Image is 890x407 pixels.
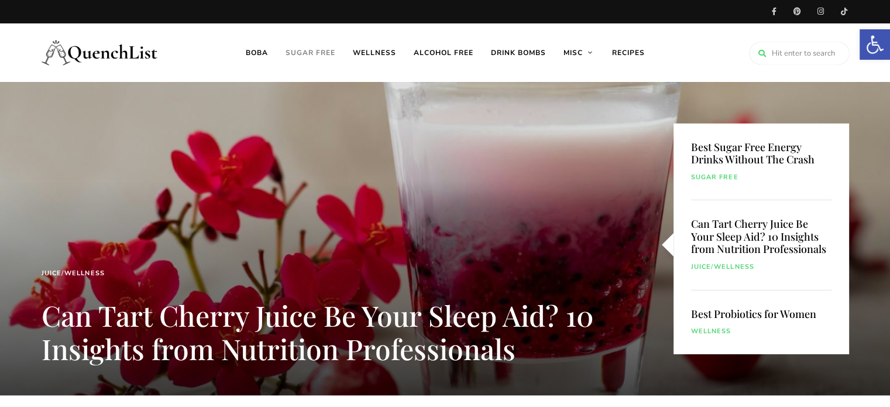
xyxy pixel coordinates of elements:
[603,23,654,82] a: Recipes
[42,268,638,279] div: /
[555,23,603,82] a: Misc
[482,23,555,82] a: Drink Bombs
[64,268,105,279] a: Wellness
[344,23,405,82] a: Wellness
[405,23,482,82] a: Alcohol free
[691,262,831,272] div: /
[42,29,159,76] img: Quench List
[714,262,754,272] a: Wellness
[691,326,731,337] a: Wellness
[750,42,849,64] input: Hit enter to search
[277,23,344,82] a: Sugar free
[42,296,594,368] a: Can Tart Cherry Juice Be Your Sleep Aid? 10 Insights from Nutrition Professionals
[691,262,712,272] a: Juice
[237,23,277,82] a: Boba
[42,268,62,279] a: Juice
[691,172,738,183] a: Sugar free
